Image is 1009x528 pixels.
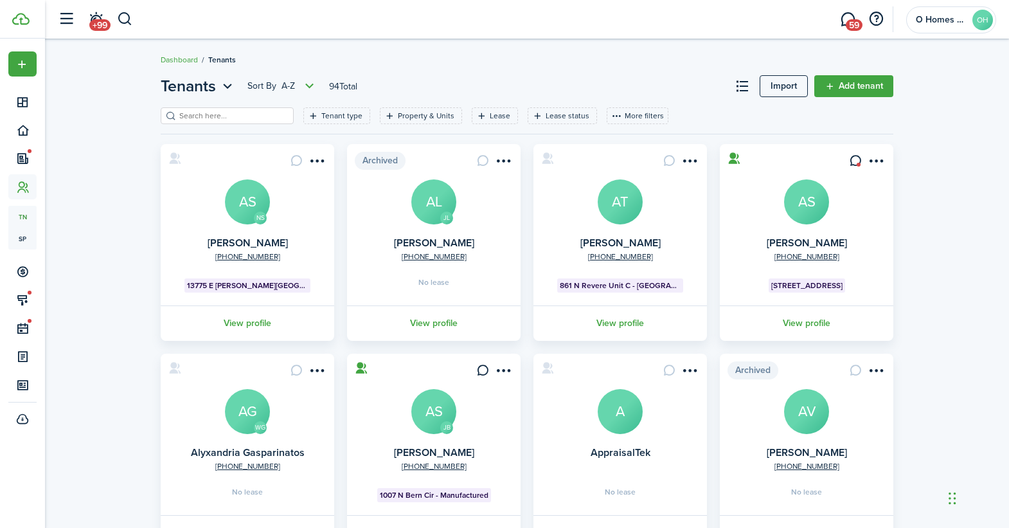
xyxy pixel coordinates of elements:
header-page-total: 94 Total [329,80,357,93]
a: AppraisalTek [591,445,650,460]
a: AT [598,179,643,224]
a: [PHONE_NUMBER] [774,460,839,472]
filter-tag: Open filter [380,107,462,124]
button: Open menu [865,364,886,381]
img: TenantCloud [12,13,30,25]
a: tn [8,206,37,228]
a: Notifications [84,3,108,36]
a: Alyxandria Gasparinatos [191,445,305,460]
a: A [598,389,643,434]
avatar-text: JB [440,421,453,434]
a: View profile [531,305,709,341]
a: Import [760,75,808,97]
a: View profile [159,305,336,341]
span: Sort by [247,80,281,93]
span: Tenants [161,75,216,98]
span: No lease [791,488,822,496]
a: sp [8,228,37,250]
span: No lease [605,488,636,496]
a: AL [411,179,456,224]
input: Search here... [176,110,289,122]
button: Open menu [679,154,699,172]
button: Open menu [865,154,886,172]
filter-tag-label: Lease status [546,110,589,122]
span: +99 [89,19,111,31]
a: [PERSON_NAME] [767,445,847,460]
a: [PHONE_NUMBER] [215,251,280,262]
span: Archived [355,152,406,170]
a: [PERSON_NAME] [208,235,288,250]
span: [STREET_ADDRESS] [771,280,843,291]
span: 13775 E [PERSON_NAME][GEOGRAPHIC_DATA] [187,280,308,291]
button: Open menu [8,51,37,77]
button: Open menu [492,154,513,172]
button: Open sidebar [54,7,78,32]
button: Open menu [247,78,317,94]
button: Open menu [306,154,326,172]
a: View profile [345,305,522,341]
button: Open resource center [865,8,887,30]
span: Tenants [208,54,236,66]
a: View profile [718,305,895,341]
avatar-text: JL [440,212,453,224]
span: 1007 N Bern Cir - Manufactured [380,489,488,501]
a: [PHONE_NUMBER] [402,460,467,472]
a: [PERSON_NAME] [394,445,474,460]
a: [PERSON_NAME] [767,235,847,250]
a: [PERSON_NAME] [580,235,661,250]
avatar-text: WG [254,421,267,434]
filter-tag-label: Property & Units [398,110,454,122]
a: AG [225,389,270,434]
a: AS [411,389,456,434]
filter-tag-label: Tenant type [321,110,362,122]
span: 59 [846,19,862,31]
span: No lease [232,488,263,496]
a: AS [784,179,829,224]
a: [PHONE_NUMBER] [402,251,467,262]
avatar-text: NS [254,212,267,224]
a: [PHONE_NUMBER] [588,251,653,262]
a: [PHONE_NUMBER] [774,251,839,262]
span: O Homes LLC [916,15,967,24]
filter-tag: Open filter [303,107,370,124]
button: Sort byA-Z [247,78,317,94]
a: [PERSON_NAME] [394,235,474,250]
button: Tenants [161,75,236,98]
button: Open menu [161,75,236,98]
div: Drag [949,479,956,518]
button: Open menu [492,364,513,381]
avatar-text: OH [972,10,993,30]
span: Archived [728,361,778,379]
span: 861 N Revere Unit C - [GEOGRAPHIC_DATA] [560,280,681,291]
filter-tag-label: Lease [490,110,510,122]
button: Search [117,8,133,30]
a: Add tenant [814,75,893,97]
filter-tag: Open filter [528,107,597,124]
filter-tag: Open filter [472,107,518,124]
a: Messaging [835,3,860,36]
span: No lease [418,278,449,286]
a: AV [784,389,829,434]
button: More filters [607,107,668,124]
span: A-Z [281,80,295,93]
button: Open menu [679,364,699,381]
a: [PHONE_NUMBER] [215,460,280,472]
a: AS [225,179,270,224]
button: Open menu [306,364,326,381]
a: Dashboard [161,54,198,66]
iframe: Chat Widget [945,466,1009,528]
